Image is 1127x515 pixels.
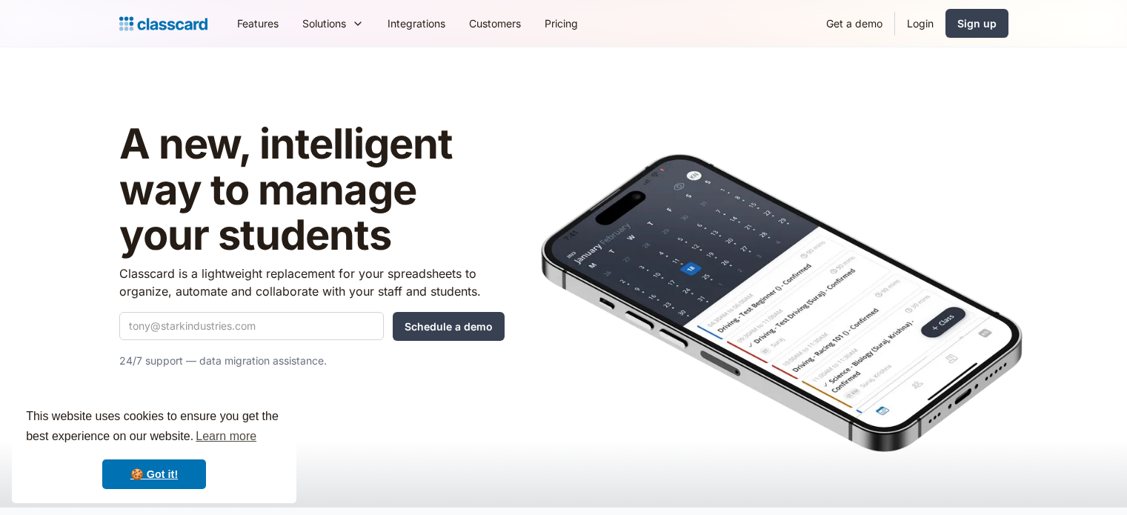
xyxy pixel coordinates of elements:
[119,312,505,341] form: Quick Demo Form
[119,312,384,340] input: tony@starkindustries.com
[26,408,282,448] span: This website uses cookies to ensure you get the best experience on our website.
[102,459,206,489] a: dismiss cookie message
[814,7,894,40] a: Get a demo
[119,122,505,259] h1: A new, intelligent way to manage your students
[290,7,376,40] div: Solutions
[302,16,346,31] div: Solutions
[895,7,945,40] a: Login
[12,393,296,503] div: cookieconsent
[393,312,505,341] input: Schedule a demo
[225,7,290,40] a: Features
[193,425,259,448] a: learn more about cookies
[945,9,1008,38] a: Sign up
[119,265,505,300] p: Classcard is a lightweight replacement for your spreadsheets to organize, automate and collaborat...
[119,352,505,370] p: 24/7 support — data migration assistance.
[457,7,533,40] a: Customers
[376,7,457,40] a: Integrations
[119,13,207,34] a: Logo
[533,7,590,40] a: Pricing
[957,16,997,31] div: Sign up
